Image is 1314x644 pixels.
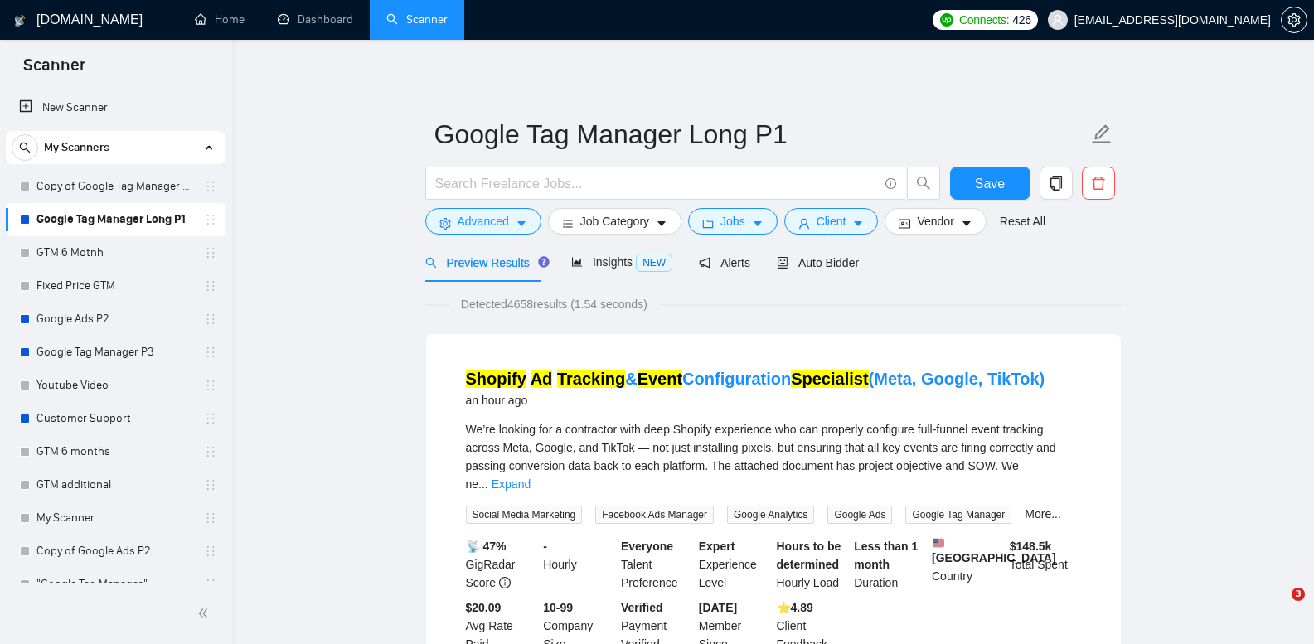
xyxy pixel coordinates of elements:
a: GTM 6 months [36,435,194,468]
button: search [12,134,38,161]
span: double-left [197,605,214,622]
a: Copy of Google Ads P2 [36,535,194,568]
span: Job Category [580,212,649,230]
b: - [543,540,547,553]
div: Hourly [540,537,618,592]
span: holder [204,312,217,326]
a: Copy of Google Tag Manager Long P1 [36,170,194,203]
button: barsJob Categorycaret-down [548,208,681,235]
div: Duration [851,537,929,592]
mark: Tracking [557,370,625,388]
span: Vendor [917,212,953,230]
span: user [1052,14,1064,26]
a: GTM 6 Motnh [36,236,194,269]
span: edit [1091,123,1113,145]
input: Scanner name... [434,114,1088,155]
span: Advanced [458,212,509,230]
span: holder [204,279,217,293]
span: Connects: [959,11,1009,29]
button: delete [1082,167,1115,200]
a: Shopify Ad Tracking&EventConfigurationSpecialist(Meta, Google, TikTok) [466,370,1045,388]
span: holder [204,213,217,226]
a: setting [1281,13,1307,27]
span: robot [777,257,788,269]
span: Client [817,212,846,230]
div: We’re looking for a contractor with deep Shopify experience who can properly configure full-funne... [466,420,1081,493]
button: idcardVendorcaret-down [885,208,986,235]
span: Google Analytics [727,506,814,524]
span: search [908,176,939,191]
span: Google Ads [827,506,892,524]
div: Tooltip anchor [536,254,551,269]
span: holder [204,445,217,458]
b: Everyone [621,540,673,553]
span: holder [204,246,217,259]
span: Social Media Marketing [466,506,583,524]
span: Auto Bidder [777,256,859,269]
div: Hourly Load [773,537,851,592]
a: Google Tag Manager Long P1 [36,203,194,236]
span: We’re looking for a contractor with deep Shopify experience who can properly configure full-funne... [466,423,1056,491]
div: GigRadar Score [463,537,541,592]
div: Country [929,537,1006,592]
span: holder [204,180,217,193]
span: Jobs [720,212,745,230]
b: $ 148.5k [1010,540,1052,553]
span: holder [204,346,217,359]
span: ... [478,477,488,491]
span: info-circle [885,178,896,189]
b: Hours to be determined [777,540,841,571]
b: Less than 1 month [854,540,918,571]
span: bars [562,217,574,230]
button: Save [950,167,1030,200]
span: My Scanners [44,131,109,164]
span: NEW [636,254,672,272]
mark: Specialist [791,370,868,388]
div: Experience Level [696,537,773,592]
span: folder [702,217,714,230]
a: Google Tag Manager P3 [36,336,194,369]
div: Talent Preference [618,537,696,592]
div: an hour ago [466,390,1045,410]
a: Youtube Video [36,369,194,402]
button: search [907,167,940,200]
a: "Google Tag Manager" [36,568,194,601]
span: holder [204,511,217,525]
a: dashboardDashboard [278,12,353,27]
b: Verified [621,601,663,614]
span: copy [1040,176,1072,191]
b: $20.09 [466,601,502,614]
span: caret-down [852,217,864,230]
span: idcard [899,217,910,230]
button: setting [1281,7,1307,33]
span: holder [204,412,217,425]
span: Detected 4658 results (1.54 seconds) [449,295,659,313]
span: setting [439,217,451,230]
mark: Shopify [466,370,526,388]
span: notification [699,257,710,269]
span: holder [204,478,217,491]
span: caret-down [656,217,667,230]
img: upwork-logo.png [940,13,953,27]
button: folderJobscaret-down [688,208,778,235]
a: homeHome [195,12,245,27]
a: New Scanner [19,91,212,124]
li: New Scanner [6,91,225,124]
span: search [425,257,437,269]
b: [DATE] [699,601,737,614]
span: Scanner [10,53,99,88]
b: Expert [699,540,735,553]
a: More... [1025,507,1061,521]
a: Customer Support [36,402,194,435]
a: My Scanner [36,501,194,535]
span: delete [1083,176,1114,191]
span: user [798,217,810,230]
a: searchScanner [386,12,448,27]
span: Alerts [699,256,750,269]
span: Facebook Ads Manager [595,506,714,524]
span: Preview Results [425,256,545,269]
img: 🇺🇸 [933,537,944,549]
a: Google Ads P2 [36,303,194,336]
span: Insights [571,255,672,269]
span: holder [204,379,217,392]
